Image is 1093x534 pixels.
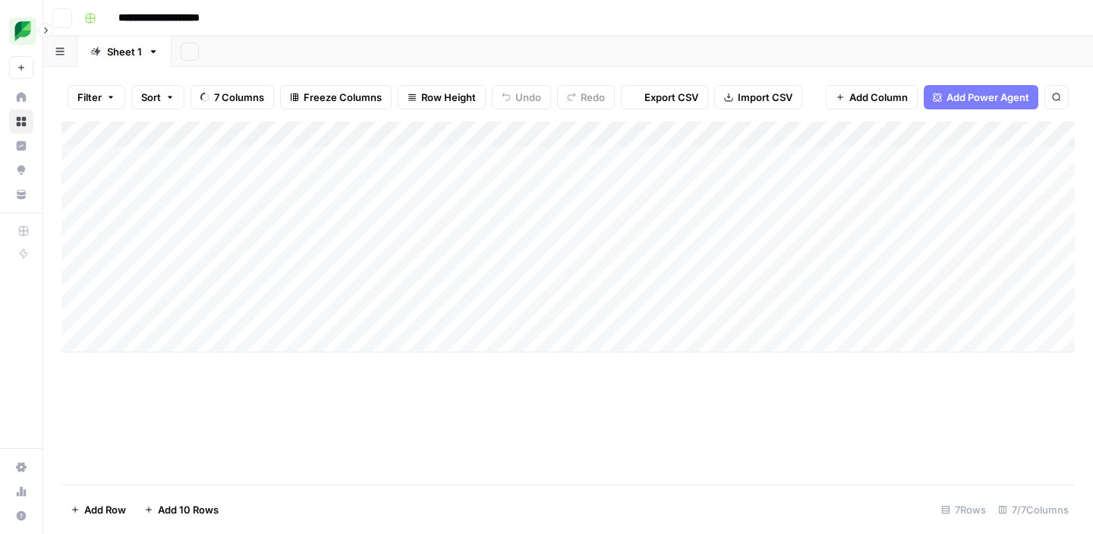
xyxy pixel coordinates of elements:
[849,90,908,105] span: Add Column
[158,502,219,517] span: Add 10 Rows
[68,85,125,109] button: Filter
[84,502,126,517] span: Add Row
[492,85,551,109] button: Undo
[924,85,1038,109] button: Add Power Agent
[9,109,33,134] a: Browse
[191,85,274,109] button: 7 Columns
[398,85,486,109] button: Row Height
[826,85,918,109] button: Add Column
[280,85,392,109] button: Freeze Columns
[9,479,33,504] a: Usage
[214,90,264,105] span: 7 Columns
[947,90,1029,105] span: Add Power Agent
[644,90,698,105] span: Export CSV
[61,498,135,522] button: Add Row
[9,455,33,479] a: Settings
[9,85,33,109] a: Home
[77,36,172,67] a: Sheet 1
[304,90,382,105] span: Freeze Columns
[9,17,36,45] img: SproutSocial Logo
[935,498,992,522] div: 7 Rows
[107,44,142,59] div: Sheet 1
[738,90,792,105] span: Import CSV
[141,90,161,105] span: Sort
[714,85,802,109] button: Import CSV
[9,158,33,182] a: Opportunities
[9,134,33,158] a: Insights
[9,182,33,207] a: Your Data
[581,90,605,105] span: Redo
[131,85,184,109] button: Sort
[77,90,102,105] span: Filter
[9,12,33,50] button: Workspace: SproutSocial
[621,85,708,109] button: Export CSV
[9,504,33,528] button: Help + Support
[421,90,476,105] span: Row Height
[135,498,228,522] button: Add 10 Rows
[515,90,541,105] span: Undo
[992,498,1075,522] div: 7/7 Columns
[557,85,615,109] button: Redo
